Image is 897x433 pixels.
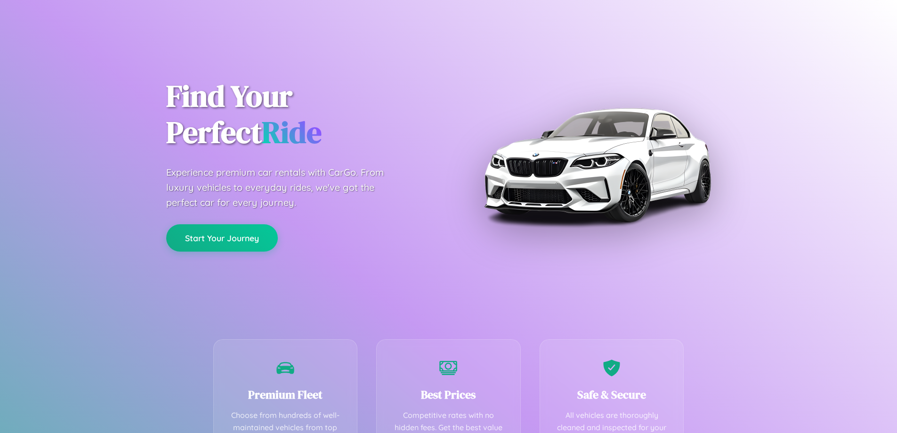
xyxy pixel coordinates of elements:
[479,47,715,283] img: Premium BMW car rental vehicle
[391,387,506,402] h3: Best Prices
[166,224,278,252] button: Start Your Journey
[166,78,435,151] h1: Find Your Perfect
[228,387,343,402] h3: Premium Fleet
[166,165,402,210] p: Experience premium car rentals with CarGo. From luxury vehicles to everyday rides, we've got the ...
[554,387,670,402] h3: Safe & Secure
[262,112,322,153] span: Ride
